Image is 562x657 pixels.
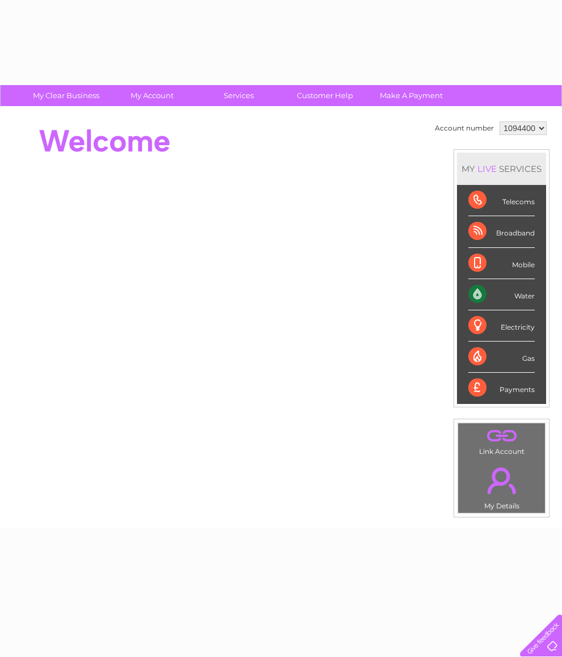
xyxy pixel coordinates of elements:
td: My Details [458,458,546,513]
td: Link Account [458,423,546,458]
a: Make A Payment [364,85,458,106]
div: Water [468,279,535,310]
a: . [461,426,542,446]
div: MY SERVICES [457,153,546,185]
div: LIVE [475,163,499,174]
div: Broadband [468,216,535,247]
div: Gas [468,342,535,373]
div: Payments [468,373,535,403]
td: Account number [432,119,497,138]
a: Services [192,85,286,106]
div: Electricity [468,310,535,342]
a: . [461,461,542,500]
a: Customer Help [278,85,372,106]
div: Telecoms [468,185,535,216]
a: My Account [106,85,199,106]
a: My Clear Business [19,85,113,106]
div: Mobile [468,248,535,279]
